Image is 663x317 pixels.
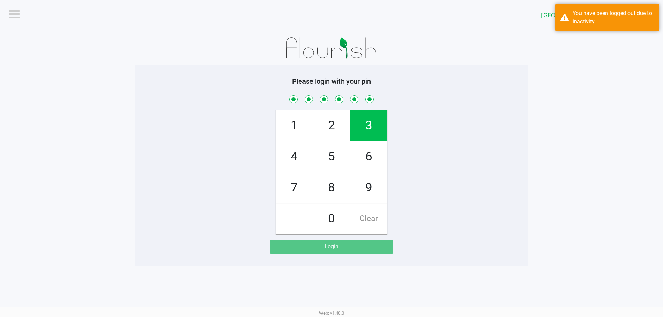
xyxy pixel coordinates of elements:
span: 1 [276,110,313,141]
span: Clear [350,204,387,234]
h5: Please login with your pin [140,77,523,86]
span: 0 [313,204,350,234]
span: [GEOGRAPHIC_DATA] [541,11,605,20]
span: 7 [276,172,313,203]
span: 3 [350,110,387,141]
span: 6 [350,141,387,172]
span: 2 [313,110,350,141]
span: 4 [276,141,313,172]
span: 8 [313,172,350,203]
span: 5 [313,141,350,172]
span: Web: v1.40.0 [319,310,344,316]
span: 9 [350,172,387,203]
div: You have been logged out due to inactivity [573,9,654,26]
